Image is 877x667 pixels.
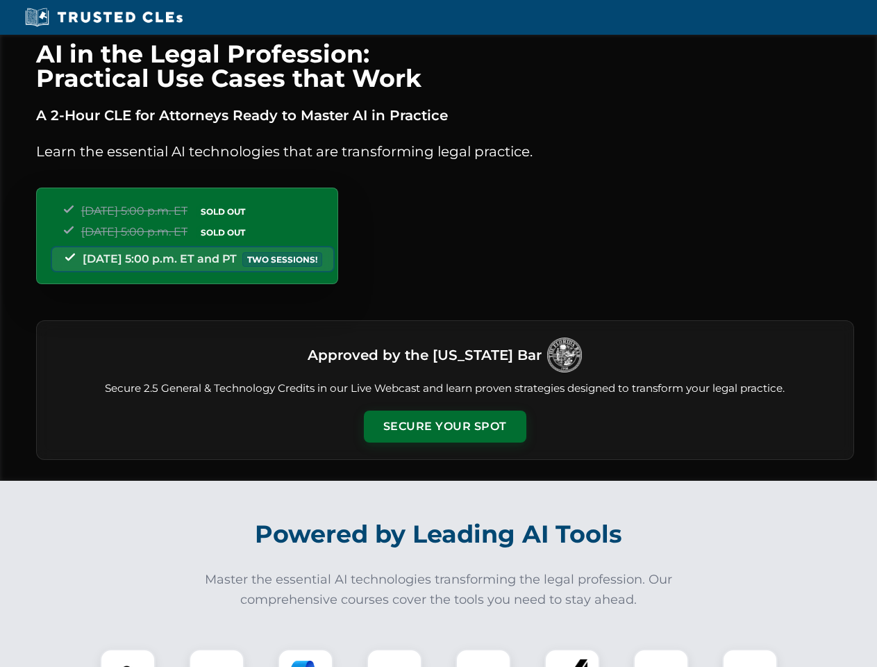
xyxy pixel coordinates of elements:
p: Master the essential AI technologies transforming the legal profession. Our comprehensive courses... [196,570,682,610]
span: SOLD OUT [196,204,250,219]
h2: Powered by Leading AI Tools [54,510,824,559]
span: [DATE] 5:00 p.m. ET [81,204,187,217]
img: Trusted CLEs [21,7,187,28]
span: SOLD OUT [196,225,250,240]
p: Secure 2.5 General & Technology Credits in our Live Webcast and learn proven strategies designed ... [53,381,837,397]
p: Learn the essential AI technologies that are transforming legal practice. [36,140,854,163]
h3: Approved by the [US_STATE] Bar [308,343,542,368]
p: A 2-Hour CLE for Attorneys Ready to Master AI in Practice [36,104,854,126]
h1: AI in the Legal Profession: Practical Use Cases that Work [36,42,854,90]
span: [DATE] 5:00 p.m. ET [81,225,187,238]
img: Logo [547,338,582,372]
button: Secure Your Spot [364,411,526,443]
